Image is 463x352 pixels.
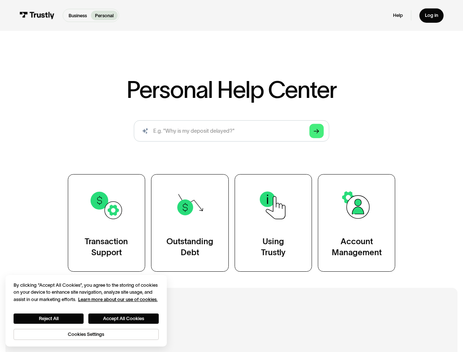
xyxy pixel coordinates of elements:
[134,120,329,142] input: search
[151,174,228,272] a: OutstandingDebt
[134,120,329,142] form: Search
[69,12,87,19] p: Business
[95,12,114,19] p: Personal
[126,78,336,101] h1: Personal Help Center
[425,12,438,19] div: Log in
[332,236,382,258] div: Account Management
[65,11,91,21] a: Business
[5,275,167,347] div: Cookie banner
[14,329,159,340] button: Cookies Settings
[419,8,443,23] a: Log in
[85,236,128,258] div: Transaction Support
[393,12,403,19] a: Help
[318,174,395,272] a: AccountManagement
[14,282,159,340] div: Privacy
[78,297,158,302] a: More information about your privacy, opens in a new tab
[19,12,54,19] img: Trustly Logo
[14,313,84,324] button: Reject All
[88,313,159,324] button: Accept All Cookies
[14,282,159,303] div: By clicking “Accept All Cookies”, you agree to the storing of cookies on your device to enhance s...
[91,11,118,21] a: Personal
[166,236,213,258] div: Outstanding Debt
[68,174,145,272] a: TransactionSupport
[261,236,286,258] div: Using Trustly
[235,174,312,272] a: UsingTrustly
